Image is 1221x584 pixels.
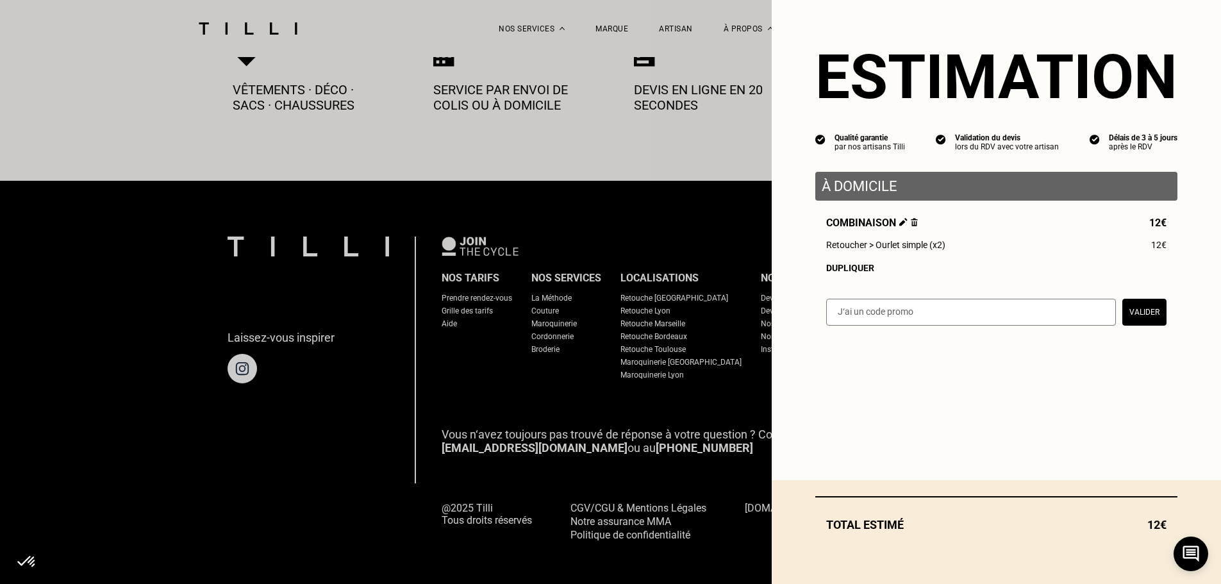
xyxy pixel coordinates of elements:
[1109,133,1177,142] div: Délais de 3 à 5 jours
[1151,240,1167,250] span: 12€
[835,133,905,142] div: Qualité garantie
[1147,518,1167,531] span: 12€
[1109,142,1177,151] div: après le RDV
[955,133,1059,142] div: Validation du devis
[1090,133,1100,145] img: icon list info
[815,133,826,145] img: icon list info
[899,218,908,226] img: Éditer
[826,299,1116,326] input: J‘ai un code promo
[826,240,945,250] span: Retoucher > Ourlet simple (x2)
[911,218,918,226] img: Supprimer
[815,41,1177,113] section: Estimation
[1149,217,1167,229] span: 12€
[955,142,1059,151] div: lors du RDV avec votre artisan
[1122,299,1167,326] button: Valider
[815,518,1177,531] div: Total estimé
[826,263,1167,273] div: Dupliquer
[822,178,1171,194] p: À domicile
[826,217,918,229] span: Combinaison
[936,133,946,145] img: icon list info
[835,142,905,151] div: par nos artisans Tilli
